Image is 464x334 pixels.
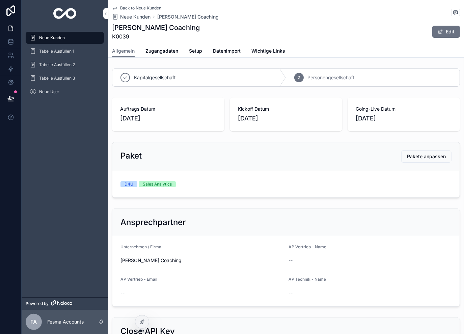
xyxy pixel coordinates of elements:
[26,45,104,57] a: Tabelle Ausfüllen 1
[432,26,460,38] button: Edit
[39,76,75,81] span: Tabelle Ausfüllen 3
[407,153,446,160] span: Pakete anpassen
[31,318,37,326] span: FA
[251,48,285,54] span: Wichtige Links
[213,48,241,54] span: Datenimport
[22,27,108,107] div: scrollable content
[112,5,161,11] a: Back to Neue Kunden
[308,74,355,81] span: Personengesellschaft
[39,35,65,40] span: Neue Kunden
[120,150,142,161] h2: Paket
[145,45,178,58] a: Zugangsdaten
[39,49,74,54] span: Tabelle Ausfüllen 1
[143,181,172,187] div: Sales Analytics
[120,289,125,296] span: --
[125,181,133,187] div: D4U
[26,72,104,84] a: Tabelle Ausfüllen 3
[298,75,300,80] span: 2
[39,62,75,67] span: Tabelle Ausfüllen 2
[251,45,285,58] a: Wichtige Links
[289,257,293,264] span: --
[26,86,104,98] a: Neue User
[213,45,241,58] a: Datenimport
[145,48,178,54] span: Zugangsdaten
[356,114,452,123] span: [DATE]
[356,106,452,112] span: Going-Live Datum
[189,48,202,54] span: Setup
[401,150,452,163] button: Pakete anpassen
[120,5,161,11] span: Back to Neue Kunden
[112,23,200,32] h1: [PERSON_NAME] Coaching
[112,13,151,20] a: Neue Kunden
[120,217,186,228] h2: Ansprechpartner
[26,59,104,71] a: Tabelle Ausfüllen 2
[289,277,326,282] span: AP Technik - Name
[157,13,219,20] a: [PERSON_NAME] Coaching
[39,89,59,94] span: Neue User
[26,32,104,44] a: Neue Kunden
[289,289,293,296] span: --
[120,114,216,123] span: [DATE]
[120,277,157,282] span: AP Vertrieb - Email
[120,106,216,112] span: Auftrags Datum
[47,318,84,325] p: Fesma Accounts
[134,74,176,81] span: Kapitalgesellschaft
[289,244,327,249] span: AP Vertrieb - Name
[53,8,77,19] img: App logo
[26,301,49,306] span: Powered by
[112,45,135,58] a: Allgemein
[112,48,135,54] span: Allgemein
[189,45,202,58] a: Setup
[238,114,334,123] span: [DATE]
[120,13,151,20] span: Neue Kunden
[120,244,161,249] span: Unternehmen / Firma
[22,297,108,310] a: Powered by
[120,257,283,264] span: [PERSON_NAME] Coaching
[112,32,200,40] span: K0039
[238,106,334,112] span: Kickoff Datum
